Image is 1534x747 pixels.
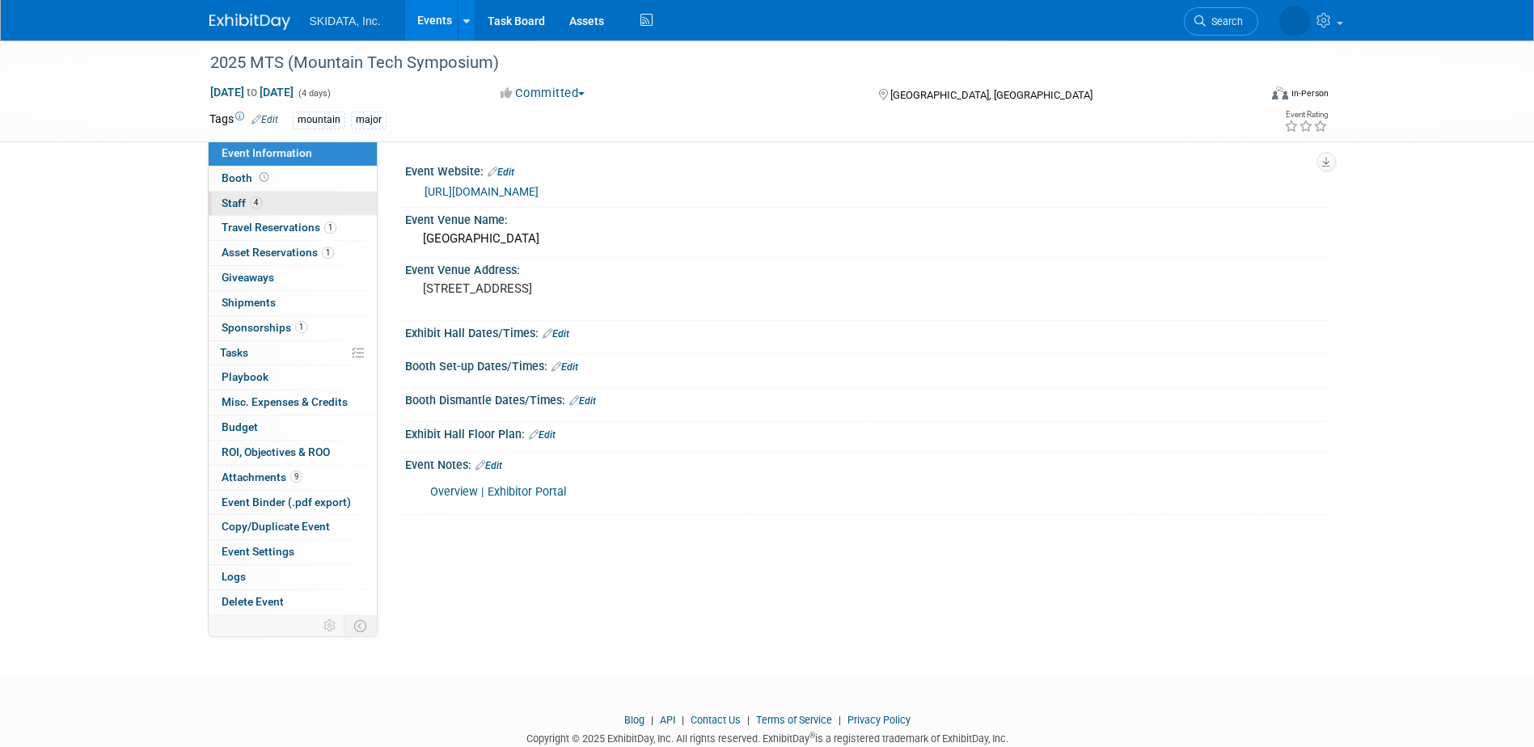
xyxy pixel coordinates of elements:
[222,545,294,558] span: Event Settings
[222,321,307,334] span: Sponsorships
[222,395,348,408] span: Misc. Expenses & Credits
[222,471,302,483] span: Attachments
[405,258,1325,278] div: Event Venue Address:
[209,216,377,240] a: Travel Reservations1
[310,15,381,27] span: SKIDATA, Inc.
[209,416,377,440] a: Budget
[222,496,351,509] span: Event Binder (.pdf export)
[256,171,272,184] span: Booth not reserved yet
[209,515,377,539] a: Copy/Duplicate Event
[293,112,345,129] div: mountain
[222,520,330,533] span: Copy/Duplicate Event
[624,714,644,726] a: Blog
[209,316,377,340] a: Sponsorships1
[220,346,248,359] span: Tasks
[660,714,675,726] a: API
[222,221,336,234] span: Travel Reservations
[351,112,387,129] div: major
[209,466,377,490] a: Attachments9
[543,328,569,340] a: Edit
[423,281,771,296] pre: [STREET_ADDRESS]
[209,291,377,315] a: Shipments
[209,167,377,191] a: Booth
[344,615,377,636] td: Toggle Event Tabs
[222,570,246,583] span: Logs
[209,365,377,390] a: Playbook
[405,388,1325,409] div: Booth Dismantle Dates/Times:
[251,114,278,125] a: Edit
[209,565,377,589] a: Logs
[316,615,344,636] td: Personalize Event Tab Strip
[405,208,1325,228] div: Event Venue Name:
[290,471,302,483] span: 9
[569,395,596,407] a: Edit
[551,361,578,373] a: Edit
[1206,15,1243,27] span: Search
[743,714,754,726] span: |
[890,89,1092,101] span: [GEOGRAPHIC_DATA], [GEOGRAPHIC_DATA]
[475,460,502,471] a: Edit
[1279,6,1310,36] img: Mary Beth McNair
[488,167,514,178] a: Edit
[222,146,312,159] span: Event Information
[222,271,274,284] span: Giveaways
[295,321,307,333] span: 1
[405,354,1325,375] div: Booth Set-up Dates/Times:
[405,321,1325,342] div: Exhibit Hall Dates/Times:
[209,590,377,614] a: Delete Event
[647,714,657,726] span: |
[691,714,741,726] a: Contact Us
[1184,7,1258,36] a: Search
[430,485,566,499] a: Overview | Exhibitor Portal
[495,85,591,102] button: Committed
[209,441,377,465] a: ROI, Objectives & ROO
[209,241,377,265] a: Asset Reservations1
[1163,84,1329,108] div: Event Format
[209,141,377,166] a: Event Information
[425,185,539,198] a: [URL][DOMAIN_NAME]
[809,731,815,740] sup: ®
[222,370,268,383] span: Playbook
[529,429,556,441] a: Edit
[209,111,278,129] td: Tags
[250,196,262,209] span: 4
[417,226,1313,251] div: [GEOGRAPHIC_DATA]
[1284,111,1328,119] div: Event Rating
[222,296,276,309] span: Shipments
[405,422,1325,443] div: Exhibit Hall Floor Plan:
[835,714,845,726] span: |
[222,595,284,608] span: Delete Event
[209,192,377,216] a: Staff4
[209,14,290,30] img: ExhibitDay
[222,171,272,184] span: Booth
[209,540,377,564] a: Event Settings
[756,714,832,726] a: Terms of Service
[847,714,911,726] a: Privacy Policy
[1291,87,1329,99] div: In-Person
[1272,87,1288,99] img: Format-Inperson.png
[405,159,1325,180] div: Event Website:
[324,222,336,234] span: 1
[222,445,330,458] span: ROI, Objectives & ROO
[244,86,260,99] span: to
[209,491,377,515] a: Event Binder (.pdf export)
[678,714,688,726] span: |
[209,85,294,99] span: [DATE] [DATE]
[297,88,331,99] span: (4 days)
[222,196,262,209] span: Staff
[322,247,334,259] span: 1
[209,390,377,415] a: Misc. Expenses & Credits
[209,341,377,365] a: Tasks
[222,246,334,259] span: Asset Reservations
[222,420,258,433] span: Budget
[405,453,1325,474] div: Event Notes:
[209,266,377,290] a: Giveaways
[205,49,1234,78] div: 2025 MTS (Mountain Tech Symposium)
